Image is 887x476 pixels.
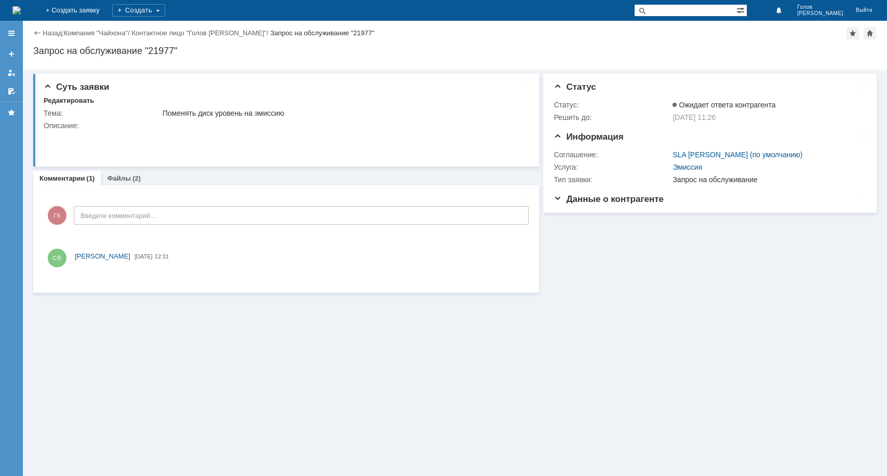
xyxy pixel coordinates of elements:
[522,82,531,90] div: На всю страницу
[554,175,670,184] div: Тип заявки:
[554,82,596,92] span: Статус
[62,29,63,36] div: |
[43,29,62,37] a: Назад
[673,101,775,109] span: Ожидает ответа контрагента
[554,101,670,109] div: Статус:
[554,151,670,159] div: Соглашение:
[673,163,702,171] a: Эмиссия
[75,251,130,262] a: [PERSON_NAME]
[673,151,802,159] a: SLA [PERSON_NAME] (по умолчанию)
[131,29,266,37] a: Контактное лицо "Голов [PERSON_NAME]"
[3,46,20,62] a: Создать заявку
[858,132,866,140] div: На всю страницу
[554,194,664,204] span: Данные о контрагенте
[858,194,866,202] div: На всю страницу
[12,6,21,15] a: Перейти на домашнюю страницу
[33,46,877,56] div: Запрос на обслуживание "21977"
[87,174,95,182] div: (1)
[132,174,141,182] div: (2)
[554,163,670,171] div: Услуга:
[12,6,21,15] img: logo
[155,253,169,260] span: 12:31
[554,132,623,142] span: Информация
[75,252,130,260] span: [PERSON_NAME]
[673,175,861,184] div: Запрос на обслуживание
[44,121,526,130] div: Описание:
[270,29,374,37] div: Запрос на обслуживание "21977"
[39,174,85,182] a: Комментарии
[44,97,94,105] div: Редактировать
[112,4,165,17] div: Создать
[797,4,843,10] span: Голов
[135,253,153,260] span: [DATE]
[64,29,128,37] a: Компания "Чайхона"
[846,27,859,39] div: Добавить в избранное
[3,64,20,81] a: Мои заявки
[131,29,270,37] div: /
[554,113,670,121] div: Решить до:
[163,109,524,117] div: Поменять диск уровень на эмиссию
[858,82,866,90] div: На всю страницу
[673,113,716,121] span: [DATE] 11:26
[44,82,109,92] span: Суть заявки
[48,206,66,225] span: ГК
[64,29,132,37] div: /
[736,5,747,15] span: Расширенный поиск
[797,10,843,17] span: [PERSON_NAME]
[520,194,529,202] div: На всю страницу
[3,83,20,100] a: Мои согласования
[44,109,160,117] div: Тема:
[864,27,876,39] div: Сделать домашней страницей
[107,174,131,182] a: Файлы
